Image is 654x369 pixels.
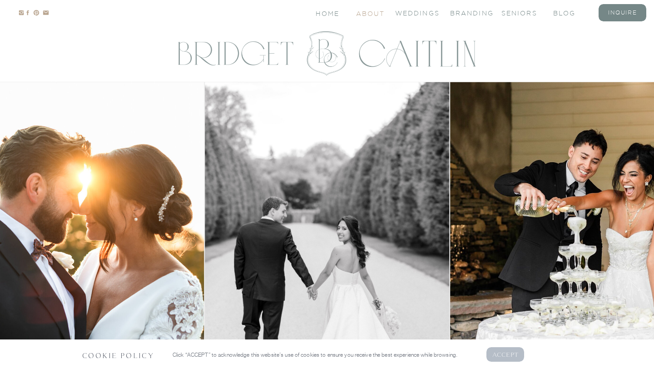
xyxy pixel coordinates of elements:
a: inquire [604,9,641,16]
a: About [356,9,383,17]
a: branding [450,9,486,16]
p: Click “ACCEPT” to acknowledge this website’s use of cookies to ensure you receive the best experi... [173,350,474,359]
a: seniors [501,9,538,16]
p: AcCEPT [492,350,519,359]
a: Home [316,9,341,17]
a: Weddings [395,9,431,16]
a: blog [553,9,590,16]
h3: Cookie policy [82,350,158,359]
